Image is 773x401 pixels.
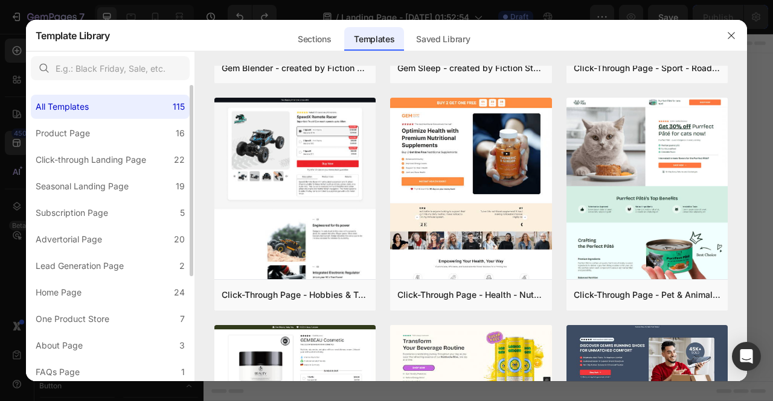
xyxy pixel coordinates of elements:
[397,288,545,302] div: Click-Through Page - Health - Nutritional supplements
[36,99,89,114] div: All Templates
[397,61,545,75] div: Gem Sleep - created by Fiction Studio
[36,365,80,379] div: FAQs Page
[36,20,110,51] h2: Template Library
[179,338,185,353] div: 3
[36,232,102,247] div: Advertorial Page
[179,259,185,273] div: 2
[732,342,761,371] div: Open Intercom Messenger
[406,27,480,51] div: Saved Library
[288,27,341,51] div: Sections
[36,179,129,194] div: Seasonal Landing Page
[181,365,185,379] div: 1
[36,206,108,220] div: Subscription Page
[289,237,435,251] div: Start with Sections from sidebar
[36,312,109,326] div: One Product Store
[180,206,185,220] div: 5
[36,338,83,353] div: About Page
[275,261,358,285] button: Add sections
[36,259,124,273] div: Lead Generation Page
[176,179,185,194] div: 19
[281,329,444,338] div: Start with Generating from URL or image
[174,153,185,167] div: 22
[344,27,404,51] div: Templates
[36,285,82,300] div: Home Page
[574,61,721,75] div: Click-Through Page - Sport - Road Bike
[173,99,185,114] div: 115
[174,232,185,247] div: 20
[222,61,369,75] div: Gem Blender - created by Fiction Studio
[36,153,146,167] div: Click-through Landing Page
[180,312,185,326] div: 7
[222,288,369,302] div: Click-Through Page - Hobbies & Toys - Remote Racer Car
[174,285,185,300] div: 24
[176,126,185,141] div: 16
[574,288,721,302] div: Click-Through Page - Pet & Animals - Cat Food
[365,261,450,285] button: Add elements
[31,56,190,80] input: E.g.: Black Friday, Sale, etc.
[36,126,90,141] div: Product Page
